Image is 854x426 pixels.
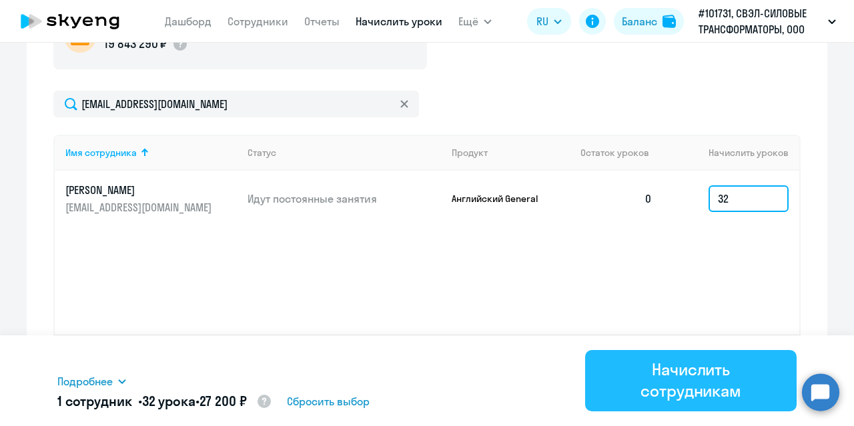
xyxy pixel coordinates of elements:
[65,147,137,159] div: Имя сотрудника
[65,183,237,215] a: [PERSON_NAME][EMAIL_ADDRESS][DOMAIN_NAME]
[165,15,211,28] a: Дашборд
[585,350,797,411] button: Начислить сотрудникам
[622,13,657,29] div: Баланс
[452,147,570,159] div: Продукт
[228,15,288,28] a: Сотрудники
[699,5,823,37] p: #101731, СВЭЛ-СИЛОВЫЕ ТРАНСФОРМАТОРЫ, ООО
[248,191,441,206] p: Идут постоянные занятия
[356,15,442,28] a: Начислить уроки
[458,8,492,35] button: Ещё
[527,8,571,35] button: RU
[604,359,778,401] div: Начислить сотрудникам
[248,147,276,159] div: Статус
[53,91,419,117] input: Поиск по имени, email, продукту или статусу
[570,171,663,227] td: 0
[452,147,488,159] div: Продукт
[142,393,195,409] span: 32 урока
[104,35,167,53] p: 19 843 290 ₽
[65,147,237,159] div: Имя сотрудника
[580,147,649,159] span: Остаток уроков
[287,393,370,409] span: Сбросить выбор
[57,392,272,412] h5: 1 сотрудник • •
[65,200,215,215] p: [EMAIL_ADDRESS][DOMAIN_NAME]
[536,13,548,29] span: RU
[692,5,843,37] button: #101731, СВЭЛ-СИЛОВЫЕ ТРАНСФОРМАТОРЫ, ООО
[614,8,684,35] button: Балансbalance
[199,393,247,409] span: 27 200 ₽
[458,13,478,29] span: Ещё
[65,183,215,197] p: [PERSON_NAME]
[57,373,113,389] span: Подробнее
[452,193,552,205] p: Английский General
[304,15,340,28] a: Отчеты
[580,147,663,159] div: Остаток уроков
[248,147,441,159] div: Статус
[663,15,676,28] img: balance
[663,135,799,171] th: Начислить уроков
